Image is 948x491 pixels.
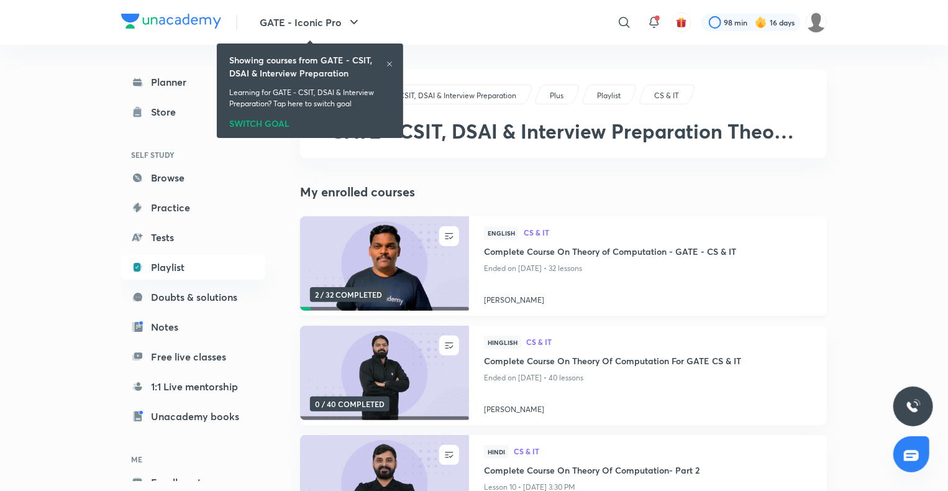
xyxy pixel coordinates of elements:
[229,114,391,128] div: SWITCH GOAL
[121,225,265,250] a: Tests
[121,314,265,339] a: Notes
[121,374,265,399] a: 1:1 Live mentorship
[121,255,265,280] a: Playlist
[121,14,221,32] a: Company Logo
[300,326,469,425] a: new-thumbnail0 / 40 COMPLETED
[252,10,369,35] button: GATE - Iconic Pro
[550,90,563,101] p: Plus
[373,90,516,101] p: GATE - CSIT, DSAI & Interview Preparation
[121,99,265,124] a: Store
[652,90,681,101] a: CS & IT
[300,216,469,316] a: new-thumbnail2 / 32 COMPLETED
[672,12,691,32] button: avatar
[298,216,470,312] img: new-thumbnail
[121,70,265,94] a: Planner
[524,229,812,237] a: CS & IT
[755,16,767,29] img: streak
[330,117,794,168] span: GATE - CSIT, DSAI & Interview Preparation Theory of Computation
[121,14,221,29] img: Company Logo
[524,229,812,236] span: CS & IT
[121,195,265,220] a: Practice
[121,449,265,470] h6: ME
[371,90,519,101] a: GATE - CSIT, DSAI & Interview Preparation
[229,87,391,109] p: Learning for GATE - CSIT, DSAI & Interview Preparation? Tap here to switch goal
[676,17,687,28] img: avatar
[484,336,521,349] span: Hinglish
[484,370,812,386] p: Ended on [DATE] • 40 lessons
[484,399,812,415] a: [PERSON_NAME]
[484,226,519,240] span: English
[121,165,265,190] a: Browse
[526,338,812,347] a: CS & IT
[595,90,623,101] a: Playlist
[484,354,812,370] a: Complete Course On Theory Of Computation For GATE CS & IT
[806,12,827,33] img: Deepika S S
[121,344,265,369] a: Free live classes
[526,338,812,346] span: CS & IT
[514,447,812,456] a: CS & IT
[597,90,621,101] p: Playlist
[229,53,386,80] h6: Showing courses from GATE - CSIT, DSAI & Interview Preparation
[484,260,812,277] p: Ended on [DATE] • 32 lessons
[484,464,812,479] a: Complete Course On Theory Of Computation- Part 2
[310,287,387,302] span: 2 / 32 COMPLETED
[906,399,921,414] img: ttu
[300,183,827,201] h4: My enrolled courses
[484,245,812,260] a: Complete Course On Theory of Computation - GATE - CS & IT
[548,90,566,101] a: Plus
[654,90,679,101] p: CS & IT
[484,290,812,306] a: [PERSON_NAME]
[151,104,183,119] div: Store
[484,445,509,459] span: Hindi
[121,144,265,165] h6: SELF STUDY
[514,447,812,455] span: CS & IT
[121,404,265,429] a: Unacademy books
[121,285,265,310] a: Doubts & solutions
[298,325,470,421] img: new-thumbnail
[310,397,390,411] span: 0 / 40 COMPLETED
